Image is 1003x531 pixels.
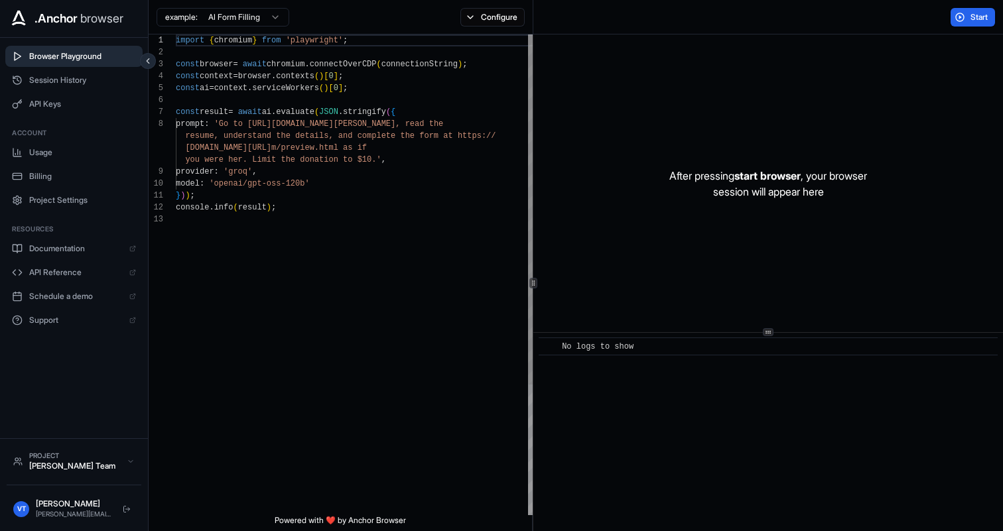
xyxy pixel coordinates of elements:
span: 0 [328,72,333,81]
span: ) [180,191,185,200]
div: 13 [149,213,163,225]
p: After pressing , your browser session will appear here [669,168,867,200]
span: : [214,167,219,176]
span: ( [233,203,237,212]
button: Configure [460,8,525,27]
button: Collapse sidebar [140,53,156,69]
span: resume, understand the details, and complete the f [185,131,424,141]
button: Session History [5,70,143,91]
div: 2 [149,46,163,58]
span: Project Settings [29,195,136,206]
button: Browser Playground [5,46,143,67]
span: console [176,203,209,212]
span: JSON [319,107,338,117]
span: ( [377,60,381,69]
button: Logout [119,501,135,517]
span: browser [80,9,123,28]
span: Browser Playground [29,51,136,62]
div: 12 [149,202,163,213]
span: start browser [734,169,801,182]
span: connectOverCDP [310,60,377,69]
span: . [304,60,309,69]
button: Usage [5,142,143,163]
span: = [233,72,237,81]
a: Schedule a demo [5,286,143,307]
span: prompt [176,119,204,129]
span: { [209,36,214,45]
span: . [338,107,343,117]
span: ; [338,72,343,81]
span: API Keys [29,99,136,109]
button: API Keys [5,93,143,115]
span: ; [271,203,276,212]
span: context [214,84,247,93]
div: 9 [149,166,163,178]
span: context [200,72,233,81]
span: Usage [29,147,136,158]
span: Session History [29,75,136,86]
span: = [209,84,214,93]
div: Project [29,451,120,461]
button: Start [951,8,995,27]
span: orm at https:// [424,131,496,141]
h3: Account [12,128,136,138]
span: ) [267,203,271,212]
span: from [262,36,281,45]
span: example: [165,12,198,23]
div: 6 [149,94,163,106]
span: await [243,60,267,69]
span: ( [386,107,391,117]
span: chromium [267,60,305,69]
span: . [271,72,276,81]
span: Billing [29,171,136,182]
span: ( [314,72,319,81]
span: = [228,107,233,117]
span: 'openai/gpt-oss-120b' [209,179,309,188]
span: Documentation [29,243,123,254]
span: browser [200,60,233,69]
span: connectionString [381,60,458,69]
span: [ [324,72,328,81]
span: ; [343,84,348,93]
span: ( [319,84,324,93]
button: Project Settings [5,190,143,211]
span: . [247,84,252,93]
span: result [238,203,267,212]
a: Support [5,310,143,331]
span: ] [338,84,343,93]
span: const [176,107,200,117]
span: browser [238,72,271,81]
span: ] [334,72,338,81]
span: you were her. Limit the donation to $10.' [185,155,381,164]
span: await [238,107,262,117]
span: Start [970,12,989,23]
h3: Resources [12,224,136,234]
div: [PERSON_NAME][EMAIL_ADDRESS][DOMAIN_NAME] [36,509,112,519]
span: . [209,203,214,212]
div: 10 [149,178,163,190]
span: , [381,155,386,164]
div: 1 [149,34,163,46]
span: 'playwright' [286,36,343,45]
span: .Anchor [34,9,78,28]
span: m/preview.html as if [271,143,367,152]
span: evaluate [276,107,314,117]
div: 8 [149,118,163,130]
button: Project[PERSON_NAME] Team [7,445,141,477]
span: No logs to show [562,342,634,351]
span: = [233,60,237,69]
span: const [176,60,200,69]
a: API Reference [5,262,143,283]
div: 11 [149,190,163,202]
div: 3 [149,58,163,70]
img: Anchor Icon [8,8,29,29]
span: info [214,203,234,212]
a: Documentation [5,238,143,259]
span: ( [314,107,319,117]
span: } [252,36,257,45]
span: Support [29,315,123,325]
span: contexts [276,72,314,81]
span: const [176,72,200,81]
div: [PERSON_NAME] Team [29,461,120,471]
span: import [176,36,204,45]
